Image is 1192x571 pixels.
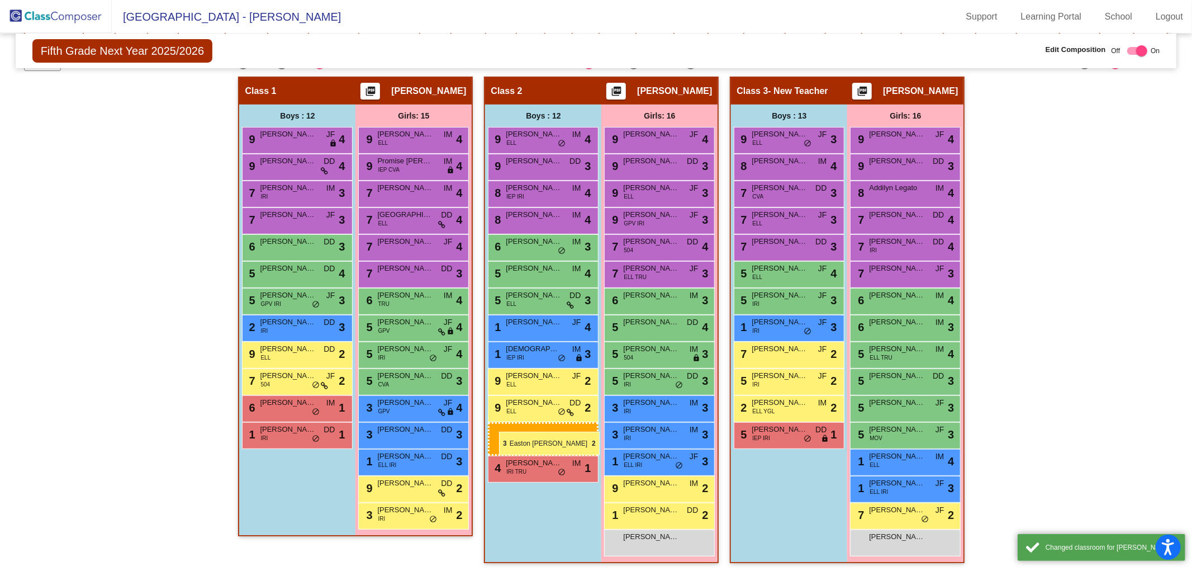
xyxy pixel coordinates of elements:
span: [PERSON_NAME] [506,290,562,301]
span: 3 [702,211,708,228]
span: do_not_disturb_alt [804,327,811,336]
span: 3 [948,319,954,336]
a: Learning Portal [1012,8,1091,26]
span: JF [818,343,827,355]
span: [PERSON_NAME] [377,290,433,301]
span: [PERSON_NAME] [260,370,316,381]
span: [PERSON_NAME] [752,182,808,194]
span: DD [815,182,827,194]
span: JF [444,236,453,248]
span: [PERSON_NAME] [752,209,808,220]
span: [PERSON_NAME] [377,263,433,274]
span: 4 [702,319,708,336]
span: [PERSON_NAME] [637,86,712,97]
span: CVA [752,192,763,201]
span: 4 [830,158,837,174]
span: 3 [585,238,591,255]
a: School [1096,8,1141,26]
mat-icon: picture_as_pdf [364,86,377,101]
span: 4 [585,265,591,282]
span: lock [447,327,454,336]
span: [PERSON_NAME] [623,317,679,328]
span: 3 [830,185,837,201]
span: Off [1112,46,1120,56]
span: DD [569,290,581,301]
span: IM [572,129,581,140]
span: 2 [339,346,345,362]
span: 5 [246,267,255,280]
span: 4 [702,131,708,148]
span: do_not_disturb_alt [558,354,566,363]
span: 5 [363,348,372,360]
span: IM [572,236,581,248]
span: [PERSON_NAME] [623,129,679,140]
span: [PERSON_NAME] [752,155,808,167]
span: IM [444,155,453,167]
span: IM [690,290,699,301]
span: 4 [948,185,954,201]
span: [PERSON_NAME] [260,129,316,140]
span: JF [818,370,827,382]
span: DD [441,370,452,382]
span: 7 [363,187,372,199]
span: DD [324,343,335,355]
span: DD [324,155,335,167]
span: [PERSON_NAME] [623,290,679,301]
span: [PERSON_NAME] [752,236,808,247]
span: [PERSON_NAME] [869,155,925,167]
span: [PERSON_NAME] [260,343,316,355]
span: [PERSON_NAME] [260,155,316,167]
span: 9 [855,133,864,145]
span: [PERSON_NAME] [377,370,433,381]
span: 6 [363,294,372,306]
div: Girls: 16 [601,105,718,127]
span: IM [444,182,453,194]
span: lock [447,166,454,175]
span: 8 [855,187,864,199]
span: [PERSON_NAME] [377,129,433,140]
span: 2 [585,372,591,389]
div: Girls: 15 [355,105,472,127]
span: 504 [624,353,633,362]
span: Class 3 [737,86,768,97]
span: DD [687,155,698,167]
span: 5 [609,321,618,333]
span: 9 [609,133,618,145]
span: 7 [738,348,747,360]
span: 3 [702,158,708,174]
span: [PERSON_NAME] [506,370,562,381]
span: DD [933,209,944,221]
span: Promise [PERSON_NAME] [377,155,433,167]
span: JF [690,209,699,221]
span: [PERSON_NAME] [752,370,808,381]
span: 3 [830,131,837,148]
div: Boys : 12 [485,105,601,127]
span: 6 [855,321,864,333]
span: JF [935,129,944,140]
span: 7 [363,214,372,226]
span: 3 [339,319,345,336]
span: DD [933,370,944,382]
span: Class 1 [245,86,276,97]
span: 5 [492,267,501,280]
span: 7 [246,214,255,226]
span: 8 [492,187,501,199]
span: JF [690,263,699,275]
span: [GEOGRAPHIC_DATA] - [PERSON_NAME] [112,8,341,26]
a: Support [957,8,1006,26]
span: ELL [624,192,634,201]
span: [GEOGRAPHIC_DATA] [377,209,433,220]
span: [PERSON_NAME] [623,343,679,355]
span: 4 [456,185,462,201]
span: 4 [456,346,462,362]
span: DD [687,317,698,328]
span: 3 [339,238,345,255]
span: [PERSON_NAME] [869,236,925,247]
span: JF [326,209,335,221]
span: ELL TRU [624,273,647,281]
span: 4 [702,238,708,255]
span: JF [818,263,827,275]
span: IRI [378,353,385,362]
span: 4 [456,292,462,309]
span: 4 [456,158,462,174]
